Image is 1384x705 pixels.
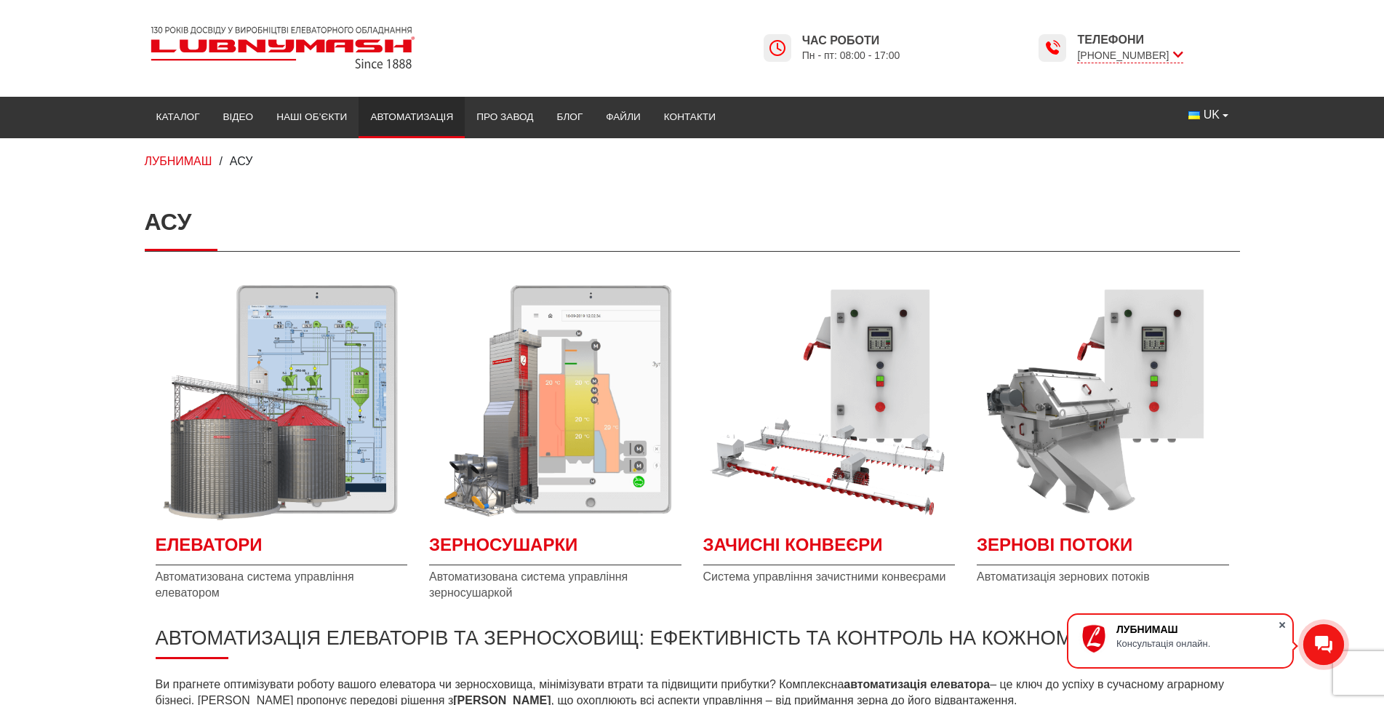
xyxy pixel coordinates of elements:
[219,155,222,167] span: /
[652,101,727,133] a: Контакти
[703,569,956,585] span: Система управління зачистними конвеєрами
[1204,107,1220,123] span: UK
[145,20,421,75] img: Lubnymash
[429,533,681,565] span: Зерносушарки
[703,533,956,565] a: Детальніше Зачисні конвеєри
[156,533,408,565] span: Елеватори
[156,626,1229,659] h2: Автоматизація елеваторів та зерносховищ: ефективність та контроль на кожному етапі
[545,101,594,133] a: Блог
[802,49,900,63] span: Пн - пт: 08:00 - 17:00
[230,155,253,167] span: АСУ
[977,533,1229,565] a: Детальніше Зернові потоки
[703,533,956,565] span: Зачисні конвеєри
[1044,39,1061,57] img: Lubnymash time icon
[1077,32,1183,48] span: Телефони
[465,101,545,133] a: Про завод
[1116,638,1278,649] div: Консультація онлайн.
[429,274,681,526] a: Детальніше Зерносушарки
[429,569,681,602] span: Автоматизована система управління зерносушаркой
[977,533,1229,565] span: Зернові потоки
[1077,48,1183,63] span: [PHONE_NUMBER]
[145,155,212,167] a: ЛУБНИМАШ
[977,569,1229,585] span: Автоматизація зернових потоків
[429,533,681,565] a: Детальніше Зерносушарки
[594,101,652,133] a: Файли
[802,33,900,49] span: Час роботи
[145,194,1240,251] h1: АСУ
[1188,111,1200,119] img: Українська
[265,101,359,133] a: Наші об’єкти
[156,274,408,526] a: Детальніше Елеватори
[703,274,956,526] a: Детальніше Зачисні конвеєри
[212,101,265,133] a: Відео
[1116,624,1278,635] div: ЛУБНИМАШ
[156,533,408,565] a: Детальніше Елеватори
[844,678,990,690] strong: автоматизація елеватора
[359,101,465,133] a: Автоматизація
[769,39,786,57] img: Lubnymash time icon
[145,101,212,133] a: Каталог
[977,274,1229,526] a: Детальніше Зернові потоки
[1177,101,1239,129] button: UK
[156,569,408,602] span: Автоматизована система управління елеватором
